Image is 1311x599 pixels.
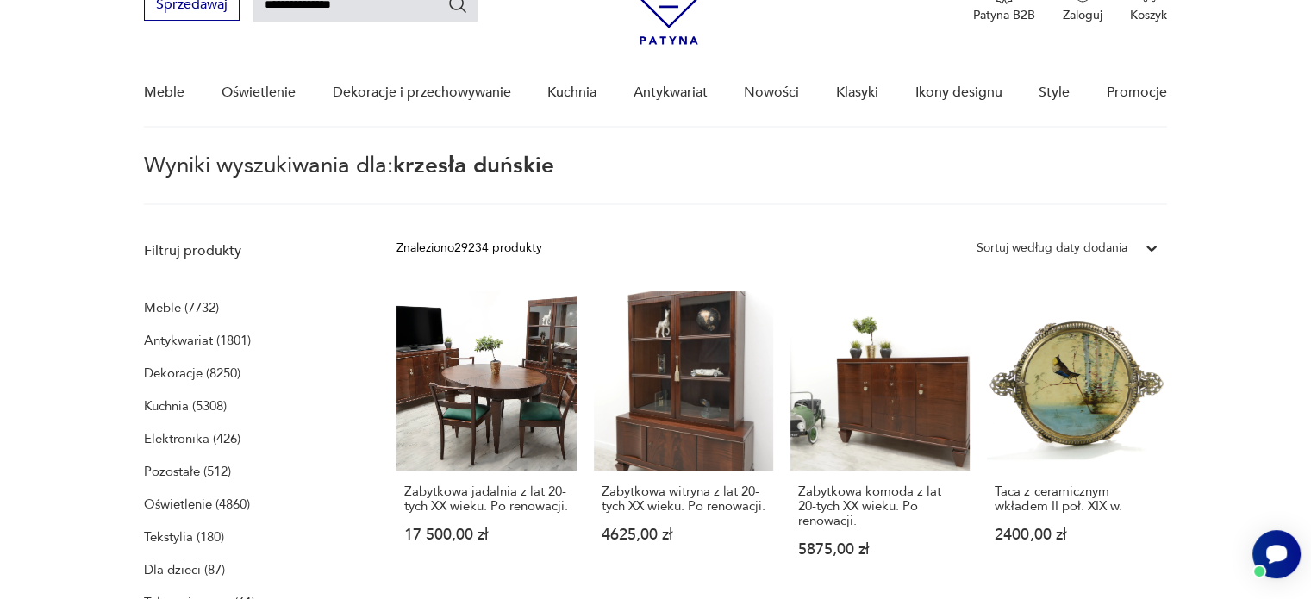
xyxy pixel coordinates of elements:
[144,459,231,484] a: Pozostałe (512)
[144,558,225,582] a: Dla dzieci (87)
[144,296,219,320] a: Meble (7732)
[602,484,765,514] h3: Zabytkowa witryna z lat 20-tych XX wieku. Po renowacji.
[790,291,970,590] a: Zabytkowa komoda z lat 20-tych XX wieku. Po renowacji.Zabytkowa komoda z lat 20-tych XX wieku. Po...
[744,59,799,126] a: Nowości
[144,361,240,385] a: Dekoracje (8250)
[144,328,251,353] a: Antykwariat (1801)
[144,427,240,451] a: Elektronika (426)
[396,239,542,258] div: Znaleziono 29234 produkty
[1252,530,1301,578] iframe: Smartsupp widget button
[144,241,355,260] p: Filtruj produkty
[547,59,596,126] a: Kuchnia
[396,291,576,590] a: Zabytkowa jadalnia z lat 20-tych XX wieku. Po renowacji.Zabytkowa jadalnia z lat 20-tych XX wieku...
[144,155,1166,205] p: Wyniki wyszukiwania dla:
[1039,59,1070,126] a: Style
[798,484,962,528] h3: Zabytkowa komoda z lat 20-tych XX wieku. Po renowacji.
[973,7,1035,23] p: Patyna B2B
[915,59,1002,126] a: Ikony designu
[393,150,554,181] span: krzesła duńskie
[144,59,184,126] a: Meble
[404,527,568,542] p: 17 500,00 zł
[1063,7,1102,23] p: Zaloguj
[995,484,1158,514] h3: Taca z ceramicznym wkładem II poł. XIX w.
[144,525,224,549] a: Tekstylia (180)
[798,542,962,557] p: 5875,00 zł
[836,59,878,126] a: Klasyki
[144,394,227,418] a: Kuchnia (5308)
[332,59,510,126] a: Dekoracje i przechowywanie
[1107,59,1167,126] a: Promocje
[594,291,773,590] a: Zabytkowa witryna z lat 20-tych XX wieku. Po renowacji.Zabytkowa witryna z lat 20-tych XX wieku. ...
[602,527,765,542] p: 4625,00 zł
[634,59,708,126] a: Antykwariat
[1130,7,1167,23] p: Koszyk
[144,492,250,516] a: Oświetlenie (4860)
[987,291,1166,590] a: Taca z ceramicznym wkładem II poł. XIX w.Taca z ceramicznym wkładem II poł. XIX w.2400,00 zł
[222,59,296,126] a: Oświetlenie
[404,484,568,514] h3: Zabytkowa jadalnia z lat 20-tych XX wieku. Po renowacji.
[995,527,1158,542] p: 2400,00 zł
[977,239,1127,258] div: Sortuj według daty dodania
